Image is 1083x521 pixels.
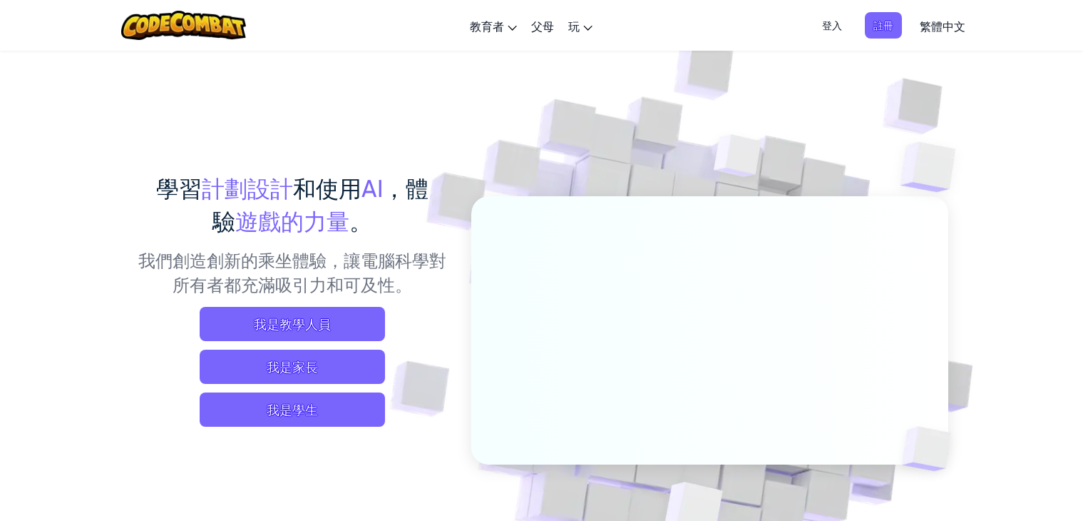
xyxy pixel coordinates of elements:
font: 計劃設計 [202,173,293,202]
a: 我是教學人員 [200,307,385,341]
a: 我是家長 [200,350,385,384]
font: 我是家長 [267,358,318,375]
font: 父母 [531,19,554,34]
font: 教育者 [470,19,504,34]
img: 重疊立方體 [687,106,789,213]
font: AI [361,173,383,202]
button: 登入 [813,12,851,39]
font: 我是教學人員 [254,315,331,332]
font: 繁體中文 [920,19,965,34]
img: 重疊立方體 [878,397,985,501]
a: 父母 [524,6,561,45]
button: 註冊 [865,12,902,39]
font: 登入 [822,19,842,31]
font: 遊戲的力量 [235,206,349,235]
a: 玩 [561,6,600,45]
a: 繁體中文 [913,6,972,45]
a: 教育者 [463,6,524,45]
font: 和使用 [293,173,361,202]
img: CodeCombat 徽標 [121,11,246,40]
font: 。 [349,206,372,235]
font: 學習 [156,173,202,202]
font: 我們創造創新的乘坐體驗，讓電腦科學對所有者都充滿吸引力和可及性。 [138,249,446,295]
button: 我是學生 [200,393,385,427]
img: 重疊立方體 [872,107,995,228]
font: 我是學生 [267,401,318,418]
font: 註冊 [873,19,893,31]
font: 玩 [568,19,580,34]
